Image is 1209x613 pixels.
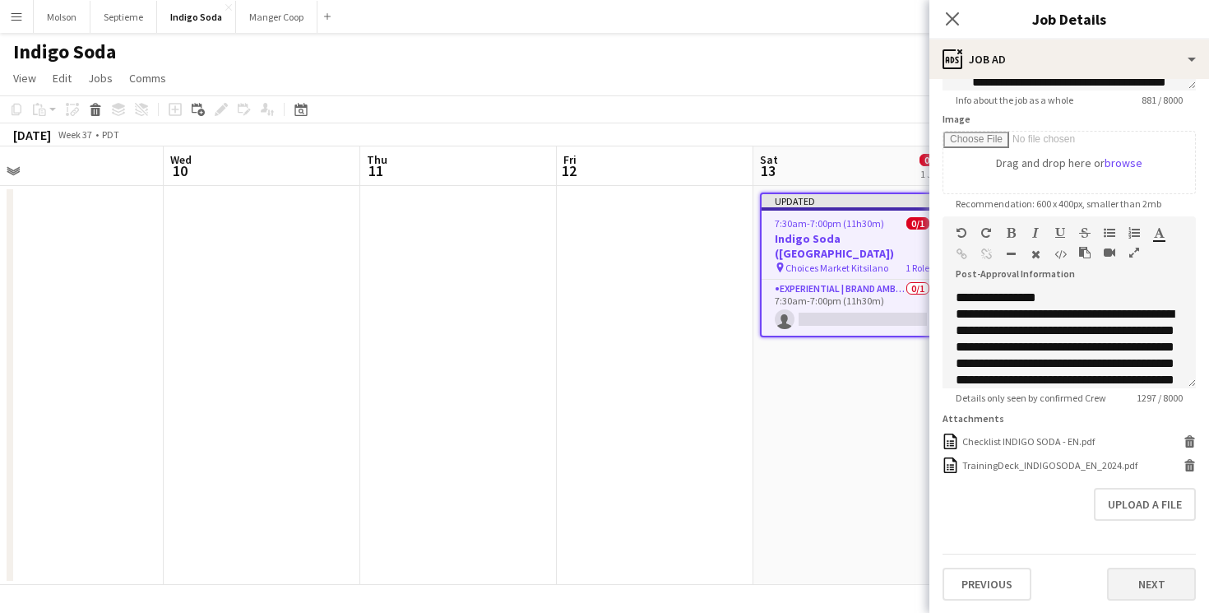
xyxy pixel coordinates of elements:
span: 11 [364,161,387,180]
button: Text Color [1153,226,1165,239]
span: Recommendation: 600 x 400px, smaller than 2mb [943,197,1174,210]
span: 12 [561,161,577,180]
button: Strikethrough [1079,226,1091,239]
a: View [7,67,43,89]
span: Sat [760,152,778,167]
app-job-card: Updated7:30am-7:00pm (11h30m)0/1Indigo Soda ([GEOGRAPHIC_DATA]) Choices Market Kitsilano1 RoleExp... [760,193,944,337]
span: Edit [53,71,72,86]
span: Jobs [88,71,113,86]
h1: Indigo Soda [13,39,116,64]
span: Comms [129,71,166,86]
a: Comms [123,67,173,89]
span: 10 [168,161,192,180]
div: [DATE] [13,127,51,143]
span: Details only seen by confirmed Crew [943,392,1119,404]
button: Underline [1054,226,1066,239]
button: Ordered List [1128,226,1140,239]
label: Attachments [943,412,1004,425]
span: 7:30am-7:00pm (11h30m) [775,217,884,230]
a: Jobs [81,67,119,89]
span: Wed [170,152,192,167]
button: Clear Formatting [1030,248,1041,261]
button: Septieme [90,1,157,33]
span: View [13,71,36,86]
span: Fri [563,152,577,167]
button: Insert video [1104,246,1115,259]
button: Horizontal Line [1005,248,1017,261]
button: Italic [1030,226,1041,239]
h3: Job Details [929,8,1209,30]
span: 1 Role [906,262,929,274]
button: Next [1107,568,1196,601]
div: 1 Job [920,168,942,180]
span: 13 [757,161,778,180]
a: Edit [46,67,78,89]
button: Molson [34,1,90,33]
button: HTML Code [1054,248,1066,261]
div: Updated [762,194,943,207]
span: 881 / 8000 [1128,94,1196,106]
span: Thu [367,152,387,167]
div: Job Ad [929,39,1209,79]
div: TrainingDeck_INDIGOSODA_EN_2024.pdf [962,459,1137,471]
app-card-role: Experiential | Brand Ambassador0/17:30am-7:00pm (11h30m) [762,280,943,336]
button: Manger Coop [236,1,317,33]
button: Fullscreen [1128,246,1140,259]
h3: Indigo Soda ([GEOGRAPHIC_DATA]) [762,231,943,261]
span: 0/1 [919,154,943,166]
button: Upload a file [1094,488,1196,521]
button: Previous [943,568,1031,601]
span: Week 37 [54,128,95,141]
div: Checklist INDIGO SODA - EN.pdf [962,435,1095,448]
button: Redo [980,226,992,239]
span: Choices Market Kitsilano [785,262,888,274]
span: Info about the job as a whole [943,94,1086,106]
button: Indigo Soda [157,1,236,33]
span: 1297 / 8000 [1123,392,1196,404]
button: Undo [956,226,967,239]
button: Paste as plain text [1079,246,1091,259]
button: Bold [1005,226,1017,239]
span: 0/1 [906,217,929,230]
button: Unordered List [1104,226,1115,239]
div: PDT [102,128,119,141]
